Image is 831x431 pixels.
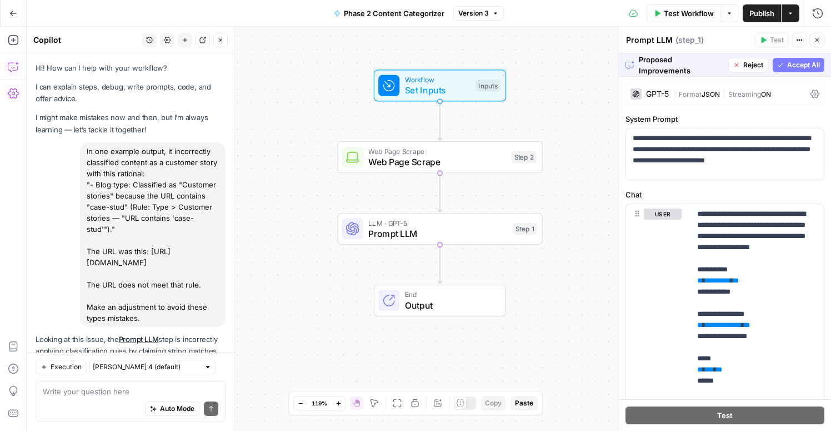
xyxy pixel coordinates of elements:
button: Test [755,33,789,47]
div: Step 2 [512,151,537,163]
span: JSON [702,90,720,98]
div: EndOutput [337,285,543,316]
span: 119% [312,399,327,408]
g: Edge from start to step_2 [438,102,442,140]
span: Streaming [728,90,761,98]
div: Web Page ScrapeWeb Page ScrapeStep 2 [337,141,543,173]
span: Execution [51,362,82,372]
span: Prompt LLM [368,227,507,240]
div: Step 1 [513,223,537,235]
span: Paste [515,398,533,408]
span: Accept All [787,60,820,70]
g: Edge from step_1 to end [438,245,442,283]
button: Test [625,407,824,424]
span: Output [405,299,495,312]
input: Claude Sonnet 4 (default) [93,361,199,373]
span: Phase 2 Content Categorizer [344,8,444,19]
button: Version 3 [453,6,504,21]
button: Phase 2 Content Categorizer [327,4,451,22]
span: | [720,88,728,99]
div: LLM · GPT-5Prompt LLMStep 1 [337,213,543,245]
span: Reject [743,60,763,70]
button: Test Workflow [647,4,720,22]
button: Reject [728,58,768,72]
span: Workflow [405,75,470,85]
p: I can explain steps, debug, write prompts, code, and offer advice. [36,81,226,105]
span: Format [679,90,702,98]
g: Edge from step_2 to step_1 [438,173,442,211]
span: Proposed Improvements [639,54,724,76]
button: Copy [480,396,506,410]
div: Inputs [475,80,500,91]
span: Test [717,410,733,421]
button: Execution [36,360,87,374]
span: Set Inputs [405,83,470,97]
span: Auto Mode [160,404,194,414]
label: System Prompt [625,113,824,125]
span: Version 3 [458,8,489,18]
span: Test Workflow [664,8,714,19]
span: End [405,289,495,300]
p: I might make mistakes now and then, but I’m always learning — let’s tackle it together! [36,112,226,135]
span: | [673,88,679,99]
span: Publish [749,8,774,19]
button: Accept All [773,58,824,72]
a: Prompt LLM [119,335,159,344]
label: Chat [625,189,824,200]
span: Web Page Scrape [368,146,506,156]
textarea: Prompt LLM [626,34,673,46]
div: GPT-5 [646,90,669,98]
span: ( step_1 ) [675,34,704,46]
p: Hi! How can I help with your workflow? [36,62,226,74]
span: ON [761,90,771,98]
span: Copy [485,398,502,408]
p: Looking at this issue, the step is incorrectly applying classification rules by claiming string m... [36,334,226,393]
div: Copilot [33,34,139,46]
button: Publish [743,4,781,22]
div: WorkflowSet InputsInputs [337,70,543,101]
button: Auto Mode [145,402,199,416]
button: Paste [510,396,538,410]
div: In one example output, it incorrectly classified content as a customer story with this rational: ... [80,142,226,327]
span: Web Page Scrape [368,155,506,169]
span: Test [770,35,784,45]
button: user [644,209,682,220]
span: LLM · GPT-5 [368,217,507,228]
